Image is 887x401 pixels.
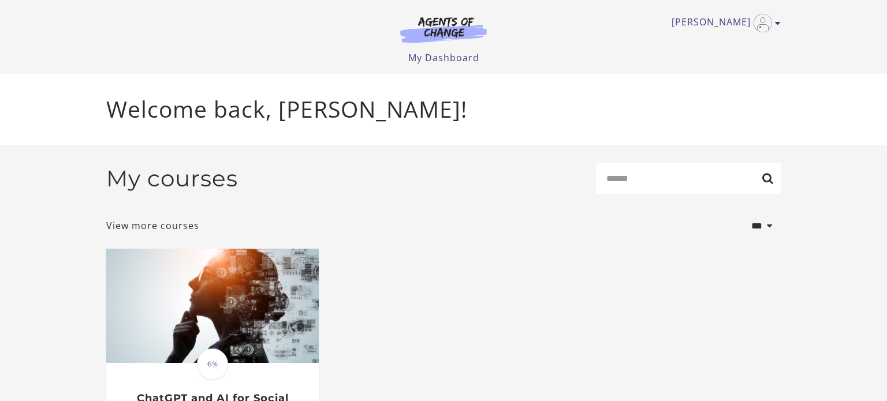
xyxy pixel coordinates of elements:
[106,165,238,192] h2: My courses
[388,16,499,43] img: Agents of Change Logo
[408,51,479,64] a: My Dashboard
[672,14,775,32] a: Toggle menu
[106,219,199,233] a: View more courses
[197,348,228,380] span: 6%
[106,92,781,126] p: Welcome back, [PERSON_NAME]!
